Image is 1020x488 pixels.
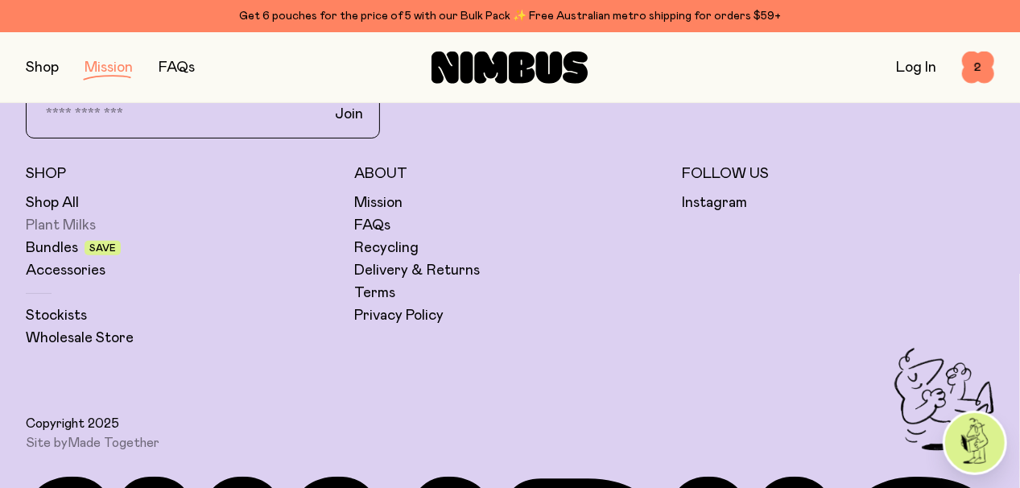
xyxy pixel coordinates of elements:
[89,243,116,253] span: Save
[26,261,105,280] a: Accessories
[896,60,936,75] a: Log In
[682,193,747,213] a: Instagram
[26,329,134,348] a: Wholesale Store
[335,105,363,124] span: Join
[354,238,419,258] a: Recycling
[354,193,403,213] a: Mission
[945,413,1005,473] img: agent
[26,416,119,432] span: Copyright 2025
[26,216,96,235] a: Plant Milks
[85,60,133,75] a: Mission
[26,164,338,184] h5: Shop
[962,52,994,84] button: 2
[68,436,159,449] a: Made Together
[682,164,994,184] h5: Follow Us
[26,193,79,213] a: Shop All
[322,97,376,131] button: Join
[354,306,444,325] a: Privacy Policy
[354,216,390,235] a: FAQs
[26,6,994,26] div: Get 6 pouches for the price of 5 with our Bulk Pack ✨ Free Australian metro shipping for orders $59+
[354,164,667,184] h5: About
[354,261,480,280] a: Delivery & Returns
[26,238,78,258] a: Bundles
[26,435,159,451] span: Site by
[159,60,195,75] a: FAQs
[354,283,395,303] a: Terms
[26,306,87,325] a: Stockists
